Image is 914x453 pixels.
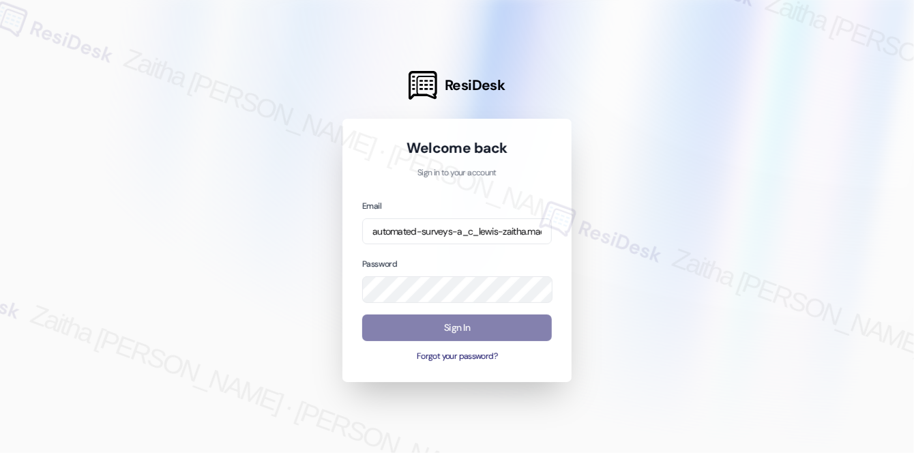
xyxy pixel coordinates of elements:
label: Email [362,201,381,211]
button: Forgot your password? [362,351,552,363]
h1: Welcome back [362,138,552,158]
input: name@example.com [362,218,552,245]
button: Sign In [362,315,552,341]
span: ResiDesk [445,76,505,95]
label: Password [362,259,397,269]
p: Sign in to your account [362,167,552,179]
img: ResiDesk Logo [409,71,437,100]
